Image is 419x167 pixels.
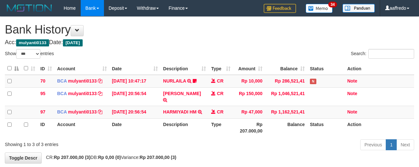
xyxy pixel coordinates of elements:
img: Button%20Memo.svg [306,4,333,13]
span: [DATE] [63,39,83,46]
input: Search: [368,49,414,59]
th: Balance: activate to sort column ascending [265,62,307,75]
td: Rp 150,000 [233,87,265,106]
h1: Bank History [5,23,414,36]
a: 1 [386,139,397,150]
strong: Rp 207.000,00 (3) [54,155,91,160]
span: mulyanti0133 [16,39,49,46]
a: Next [396,139,414,150]
span: CR [217,109,223,114]
a: HARMIYADI HM [163,109,197,114]
a: NURLAILA [163,78,186,83]
th: ID: activate to sort column ascending [38,62,55,75]
th: : activate to sort column ascending [21,62,38,75]
span: 97 [40,109,46,114]
th: Balance [265,118,307,137]
a: mulyanti0133 [68,109,97,114]
a: mulyanti0133 [68,91,97,96]
span: 34 [328,2,337,7]
th: Type: activate to sort column ascending [209,62,233,75]
span: 95 [40,91,46,96]
a: Note [347,109,357,114]
th: Date: activate to sort column ascending [109,62,161,75]
th: Description [160,118,209,137]
span: CR [217,91,223,96]
a: mulyanti0133 [68,78,97,83]
td: [DATE] 10:47:17 [109,75,161,88]
th: Account [55,118,109,137]
h4: Acc: Date: [5,39,414,46]
span: BCA [57,109,67,114]
span: CR [217,78,223,83]
td: Rp 1,162,521,41 [265,106,307,118]
th: Date [109,118,161,137]
span: BCA [57,91,67,96]
a: Previous [360,139,386,150]
td: [DATE] 20:56:54 [109,106,161,118]
th: Action [345,62,414,75]
td: Rp 1,046,521,41 [265,87,307,106]
td: Rp 47,000 [233,106,265,118]
a: Toggle Descr [5,152,42,163]
span: 70 [40,78,46,83]
th: Status [307,62,345,75]
th: ID [38,118,55,137]
a: Note [347,78,357,83]
th: Rp 207.000,00 [233,118,265,137]
div: Showing 1 to 3 of 3 entries [5,139,170,148]
td: [DATE] 20:56:54 [109,87,161,106]
label: Show entries [5,49,54,59]
label: Search: [351,49,414,59]
img: MOTION_logo.png [5,3,54,13]
td: Rp 10,000 [233,75,265,88]
th: Amount: activate to sort column ascending [233,62,265,75]
a: Copy mulyanti0133 to clipboard [98,91,102,96]
strong: Rp 207.000,00 (3) [140,155,177,160]
th: Description: activate to sort column ascending [160,62,209,75]
select: Showentries [16,49,40,59]
span: BCA [57,78,67,83]
th: : activate to sort column descending [5,62,21,75]
td: Rp 286,521,41 [265,75,307,88]
span: CR: DB: Variance: [43,155,177,160]
a: Note [347,91,357,96]
a: Copy mulyanti0133 to clipboard [98,78,102,83]
th: Account: activate to sort column ascending [55,62,109,75]
a: [PERSON_NAME] [163,91,201,96]
img: Feedback.jpg [264,4,296,13]
strong: Rp 0,00 (0) [98,155,121,160]
img: panduan.png [342,4,375,13]
th: Type [209,118,233,137]
th: Action [345,118,414,137]
th: Status [307,118,345,137]
a: Copy mulyanti0133 to clipboard [98,109,102,114]
span: Has Note [310,79,316,84]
